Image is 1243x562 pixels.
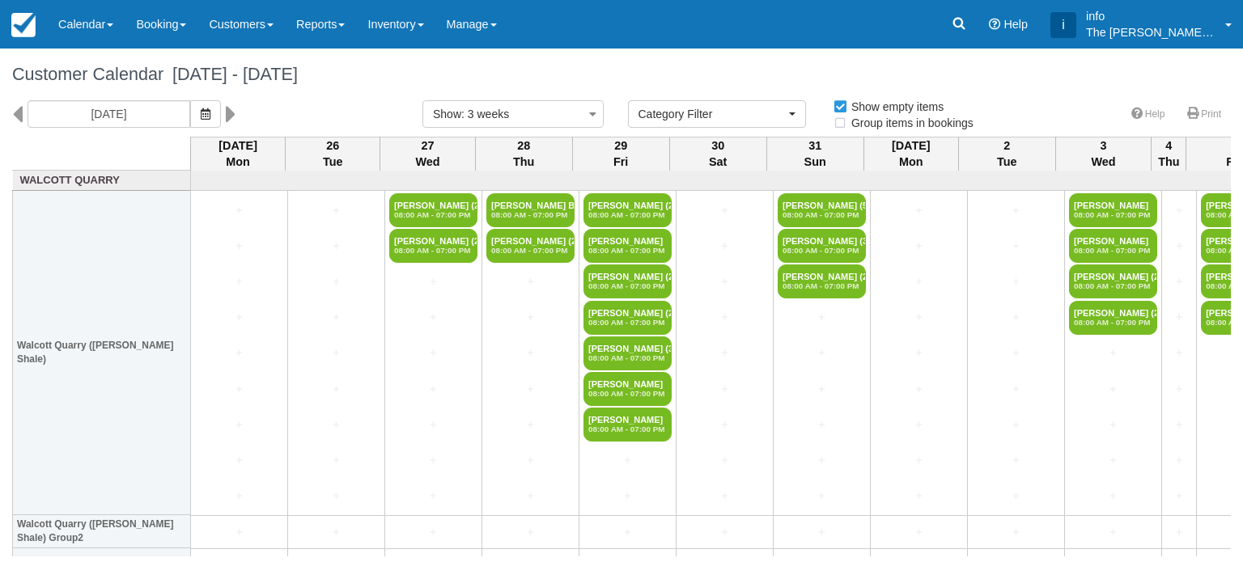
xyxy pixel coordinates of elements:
a: + [292,238,380,255]
div: i [1050,12,1076,38]
em: 08:00 AM - 07:00 PM [491,210,570,220]
i: Help [989,19,1000,30]
a: + [1166,452,1192,469]
a: + [1166,273,1192,290]
a: + [195,381,283,398]
a: + [875,273,963,290]
th: Walcott Quarry ([PERSON_NAME] Shale) [13,191,191,515]
a: [PERSON_NAME] (5)08:00 AM - 07:00 PM [778,193,866,227]
span: : 3 weeks [461,108,509,120]
a: + [389,381,477,398]
a: [PERSON_NAME] (3)08:00 AM - 07:00 PM [778,229,866,263]
a: + [292,202,380,219]
a: + [1166,202,1192,219]
a: + [972,309,1060,326]
th: [DATE] Mon [191,137,286,171]
a: + [972,273,1060,290]
button: Category Filter [628,100,806,128]
a: + [486,344,575,361]
em: 08:00 AM - 07:00 PM [1074,281,1152,291]
a: + [583,452,672,469]
a: [PERSON_NAME] (2)08:00 AM - 07:00 PM [583,264,672,298]
th: 30 Sat [669,137,766,171]
a: + [389,452,477,469]
a: + [778,381,866,398]
span: Help [1003,18,1028,31]
a: + [583,488,672,505]
a: [PERSON_NAME] (3)08:00 AM - 07:00 PM [583,336,672,370]
a: [PERSON_NAME]08:00 AM - 07:00 PM [583,372,672,406]
em: 08:00 AM - 07:00 PM [588,318,667,327]
a: + [292,488,380,505]
em: 08:00 AM - 07:00 PM [783,210,861,220]
a: + [195,524,283,541]
em: 08:00 AM - 07:00 PM [1074,210,1152,220]
span: [DATE] - [DATE] [163,64,298,84]
a: Print [1177,103,1231,126]
a: [PERSON_NAME]08:00 AM - 07:00 PM [583,229,672,263]
a: + [389,344,477,361]
a: + [1069,381,1157,398]
a: + [875,524,963,541]
a: + [195,452,283,469]
a: Walcott Quarry [17,173,187,188]
a: + [292,416,380,433]
a: + [1166,416,1192,433]
a: + [389,524,477,541]
span: Group items in bookings [833,116,986,128]
a: + [1166,238,1192,255]
a: + [778,344,866,361]
a: + [681,202,769,219]
a: + [681,452,769,469]
a: + [681,524,769,541]
a: + [486,309,575,326]
a: + [972,452,1060,469]
a: + [486,273,575,290]
p: info [1086,8,1215,24]
a: + [389,488,477,505]
p: The [PERSON_NAME] Shale Geoscience Foundation [1086,24,1215,40]
a: + [972,488,1060,505]
a: + [875,202,963,219]
a: [PERSON_NAME]08:00 AM - 07:00 PM [1069,193,1157,227]
a: + [195,202,283,219]
a: + [875,488,963,505]
em: 08:00 AM - 07:00 PM [588,281,667,291]
a: + [972,524,1060,541]
em: 08:00 AM - 07:00 PM [783,281,861,291]
label: Group items in bookings [833,111,984,135]
em: 08:00 AM - 07:00 PM [588,353,667,363]
a: + [681,344,769,361]
a: + [486,416,575,433]
a: + [486,381,575,398]
th: 4 Thu [1152,137,1186,171]
a: + [292,524,380,541]
img: checkfront-main-nav-mini-logo.png [11,13,36,37]
th: 3 Wed [1055,137,1151,171]
a: Help [1122,103,1175,126]
a: + [778,524,866,541]
a: + [195,488,283,505]
h1: Customer Calendar [12,65,1231,84]
em: 08:00 AM - 07:00 PM [783,246,861,256]
a: + [1166,524,1192,541]
a: + [778,416,866,433]
a: + [681,416,769,433]
a: + [195,416,283,433]
a: + [972,416,1060,433]
a: + [681,381,769,398]
em: 08:00 AM - 07:00 PM [588,425,667,434]
a: [PERSON_NAME] (2)08:00 AM - 07:00 PM [778,264,866,298]
a: + [486,524,575,541]
a: + [681,309,769,326]
span: Show empty items [833,100,957,112]
a: + [486,452,575,469]
label: Show empty items [833,95,954,119]
a: + [778,488,866,505]
th: 29 Fri [572,137,669,171]
th: 2 Tue [958,137,1055,171]
a: [PERSON_NAME] (2)08:00 AM - 07:00 PM [583,193,672,227]
a: + [681,238,769,255]
a: + [389,416,477,433]
a: + [195,344,283,361]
